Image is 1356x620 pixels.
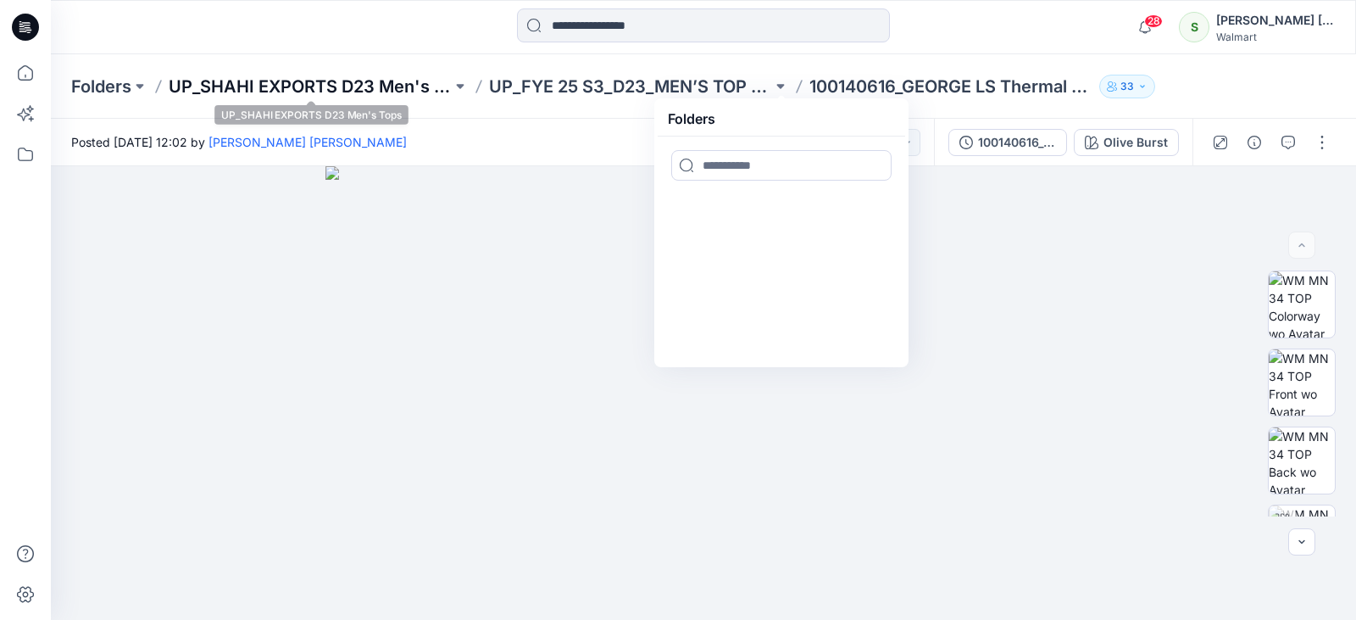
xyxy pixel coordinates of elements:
a: [PERSON_NAME] ​[PERSON_NAME] [208,135,407,149]
h5: Folders [658,102,725,136]
div: Walmart [1216,31,1335,43]
span: 28 [1144,14,1163,28]
img: WM MN 34 TOP Colorway wo Avatar [1269,271,1335,338]
button: 33 [1099,75,1155,98]
div: [PERSON_NAME] ​[PERSON_NAME] [1216,10,1335,31]
div: Olive Burst [1103,133,1168,152]
p: 100140616_GEORGE LS Thermal Henley [809,75,1092,98]
img: WM MN 34 TOP Turntable with Avatar [1269,505,1335,572]
div: 100140616_GEORGE LS Thermal Henley [978,133,1056,152]
img: eyJhbGciOiJIUzI1NiIsImtpZCI6IjAiLCJzbHQiOiJzZXMiLCJ0eXAiOiJKV1QifQ.eyJkYXRhIjp7InR5cGUiOiJzdG9yYW... [325,166,1081,620]
img: WM MN 34 TOP Front wo Avatar [1269,349,1335,416]
a: Folders [71,75,131,98]
button: 100140616_GEORGE LS Thermal Henley [948,129,1067,156]
a: UP_SHAHI EXPORTS D23 Men's Tops [169,75,452,98]
img: WM MN 34 TOP Back wo Avatar [1269,427,1335,494]
button: Details [1241,129,1268,156]
a: UP_FYE 25 S3_D23_MEN’S TOP SHAHI [489,75,772,98]
button: Olive Burst [1074,129,1179,156]
p: 33 [1120,77,1134,96]
span: Posted [DATE] 12:02 by [71,133,407,151]
div: S​ [1179,12,1209,42]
